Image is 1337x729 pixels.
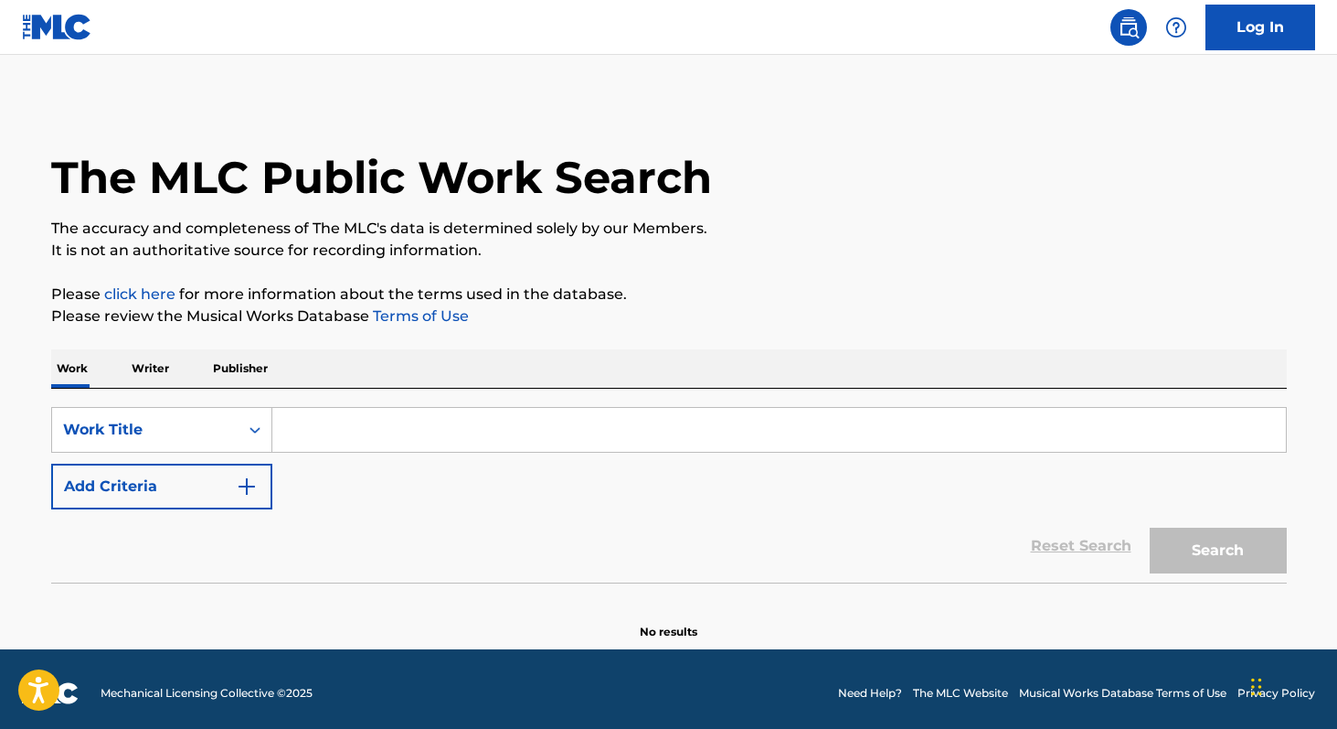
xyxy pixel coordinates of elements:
p: Please review the Musical Works Database [51,306,1287,327]
a: Musical Works Database Terms of Use [1019,685,1226,702]
img: help [1165,16,1187,38]
a: click here [104,285,175,303]
button: Add Criteria [51,464,272,509]
p: Work [51,349,93,388]
p: The accuracy and completeness of The MLC's data is determined solely by our Members. [51,218,1287,240]
div: Widget de chat [1246,641,1337,729]
h1: The MLC Public Work Search [51,150,712,205]
p: Please for more information about the terms used in the database. [51,284,1287,306]
div: Arrastar [1251,659,1262,714]
img: 9d2ae6d4665cec9f34b9.svg [236,476,258,498]
a: Log In [1205,5,1315,50]
a: Privacy Policy [1237,685,1315,702]
img: MLC Logo [22,14,92,40]
div: Help [1158,9,1194,46]
iframe: Chat Widget [1246,641,1337,729]
img: search [1118,16,1140,38]
p: Publisher [207,349,273,388]
a: Public Search [1110,9,1147,46]
span: Mechanical Licensing Collective © 2025 [101,685,313,702]
p: It is not an authoritative source for recording information. [51,240,1287,262]
form: Search Form [51,407,1287,583]
a: The MLC Website [913,685,1008,702]
p: Writer [126,349,175,388]
a: Terms of Use [369,307,469,325]
a: Need Help? [838,685,902,702]
p: No results [640,602,697,640]
div: Work Title [63,419,228,441]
